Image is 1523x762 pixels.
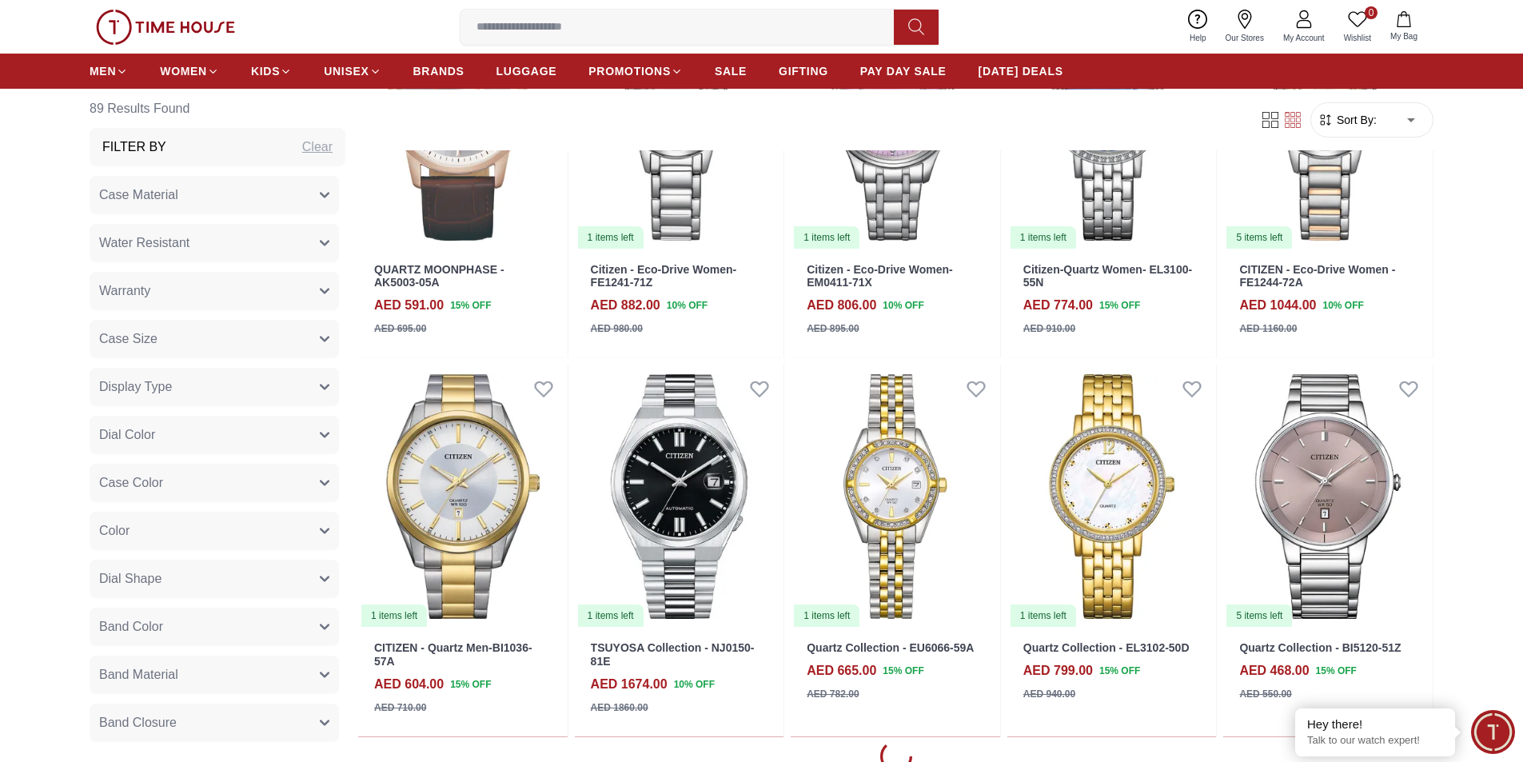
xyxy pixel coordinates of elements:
div: 1 items left [794,226,859,249]
span: My Bag [1384,30,1424,42]
div: 1 items left [361,604,427,627]
span: Case Material [99,186,178,205]
a: Citizen - Eco-Drive Women- FE1241-71Z [591,263,737,289]
div: 1 items left [794,604,859,627]
a: PROMOTIONS [588,57,683,86]
a: PAY DAY SALE [860,57,947,86]
a: Quartz Collection - EL3102-50D [1023,641,1190,654]
button: Band Closure [90,704,339,742]
span: SALE [715,63,747,79]
span: GIFTING [779,63,828,79]
span: 10 % OFF [883,298,923,313]
div: AED 1860.00 [591,700,648,715]
div: AED 940.00 [1023,687,1075,701]
span: 0 [1365,6,1377,19]
button: Case Color [90,464,339,502]
span: WOMEN [160,63,207,79]
span: 15 % OFF [450,298,491,313]
button: Sort By: [1318,112,1377,128]
a: CITIZEN - Eco-Drive Women - FE1244-72A [1239,263,1395,289]
a: TSUYOSA Collection - NJ0150-81E1 items left [575,365,784,628]
h4: AED 1044.00 [1239,296,1316,315]
button: Display Type [90,368,339,406]
button: Case Material [90,176,339,214]
span: My Account [1277,32,1331,44]
a: KIDS [251,57,292,86]
h3: Filter By [102,138,166,157]
span: 15 % OFF [1316,664,1357,678]
span: LUGGAGE [496,63,557,79]
button: Warranty [90,272,339,310]
div: Clear [302,138,333,157]
h4: AED 1674.00 [591,675,668,694]
span: [DATE] DEALS [979,63,1063,79]
span: 15 % OFF [1099,298,1140,313]
a: Help [1180,6,1216,47]
button: Band Color [90,608,339,646]
a: Our Stores [1216,6,1274,47]
div: 1 items left [578,226,644,249]
img: Quartz Collection - BI5120-51Z [1223,365,1433,628]
h4: AED 665.00 [807,661,876,680]
h6: 89 Results Found [90,90,345,128]
span: Case Size [99,329,157,349]
button: Band Material [90,656,339,694]
span: Dial Color [99,425,155,445]
button: Dial Shape [90,560,339,598]
button: My Bag [1381,8,1427,46]
div: 1 items left [1011,226,1076,249]
span: PROMOTIONS [588,63,671,79]
span: 15 % OFF [883,664,923,678]
span: Band Material [99,665,178,684]
h4: AED 468.00 [1239,661,1309,680]
div: 1 items left [578,604,644,627]
span: Sort By: [1334,112,1377,128]
span: Dial Shape [99,569,161,588]
a: CITIZEN - Quartz Men-BI1036-57A [374,641,532,668]
h4: AED 604.00 [374,675,444,694]
a: Citizen - Eco-Drive Women- EM0411-71X [807,263,953,289]
span: Display Type [99,377,172,397]
span: Warranty [99,281,150,301]
button: Water Resistant [90,224,339,262]
a: CITIZEN - Quartz Men-BI1036-57A1 items left [358,365,568,628]
a: BRANDS [413,57,464,86]
button: Dial Color [90,416,339,454]
img: CITIZEN - Quartz Men-BI1036-57A [358,365,568,628]
a: WOMEN [160,57,219,86]
a: 0Wishlist [1334,6,1381,47]
span: Wishlist [1338,32,1377,44]
div: AED 895.00 [807,321,859,336]
a: Quartz Collection - EU6066-59A1 items left [791,365,1000,628]
a: MEN [90,57,128,86]
span: Our Stores [1219,32,1270,44]
a: Citizen-Quartz Women- EL3100-55N [1023,263,1192,289]
div: AED 550.00 [1239,687,1291,701]
img: TSUYOSA Collection - NJ0150-81E [575,365,784,628]
div: 5 items left [1226,226,1292,249]
span: 15 % OFF [1099,664,1140,678]
p: Talk to our watch expert! [1307,734,1443,748]
a: Quartz Collection - EL3102-50D1 items left [1007,365,1217,628]
a: UNISEX [324,57,381,86]
img: ... [96,10,235,45]
span: MEN [90,63,116,79]
div: AED 980.00 [591,321,643,336]
div: 5 items left [1226,604,1292,627]
a: [DATE] DEALS [979,57,1063,86]
span: 15 % OFF [450,677,491,692]
div: Hey there! [1307,716,1443,732]
a: LUGGAGE [496,57,557,86]
img: Quartz Collection - EU6066-59A [791,365,1000,628]
span: PAY DAY SALE [860,63,947,79]
div: AED 710.00 [374,700,426,715]
a: GIFTING [779,57,828,86]
h4: AED 591.00 [374,296,444,315]
div: Chat Widget [1471,710,1515,754]
a: TSUYOSA Collection - NJ0150-81E [591,641,755,668]
span: Band Closure [99,713,177,732]
button: Case Size [90,320,339,358]
h4: AED 799.00 [1023,661,1093,680]
a: SALE [715,57,747,86]
div: 1 items left [1011,604,1076,627]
